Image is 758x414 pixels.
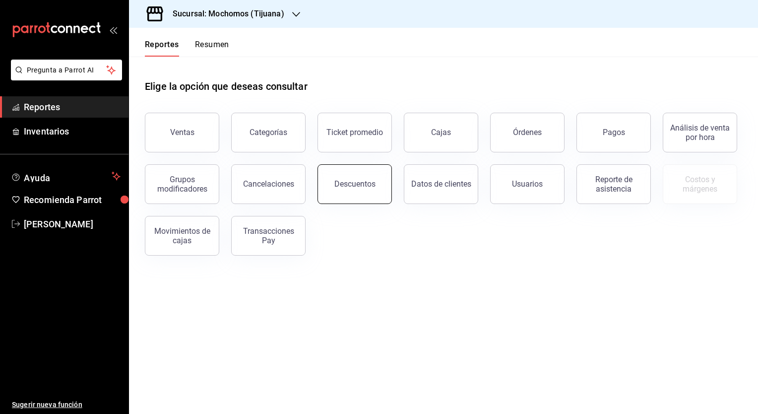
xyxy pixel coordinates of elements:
[603,128,625,137] div: Pagos
[512,179,543,189] div: Usuarios
[490,164,565,204] button: Usuarios
[238,226,299,245] div: Transacciones Pay
[583,175,644,194] div: Reporte de asistencia
[669,175,731,194] div: Costos y márgenes
[250,128,287,137] div: Categorías
[663,164,737,204] button: Contrata inventarios para ver este reporte
[490,113,565,152] button: Órdenes
[24,100,121,114] span: Reportes
[145,113,219,152] button: Ventas
[24,193,121,207] span: Recomienda Parrot
[663,113,737,152] button: Análisis de venta por hora
[404,164,478,204] button: Datos de clientes
[231,216,306,256] button: Transacciones Pay
[145,40,179,57] button: Reportes
[431,127,451,138] div: Cajas
[145,164,219,204] button: Grupos modificadores
[145,79,308,94] h1: Elige la opción que deseas consultar
[24,170,108,182] span: Ayuda
[669,123,731,142] div: Análisis de venta por hora
[404,113,478,152] a: Cajas
[231,164,306,204] button: Cancelaciones
[11,60,122,80] button: Pregunta a Parrot AI
[317,164,392,204] button: Descuentos
[151,226,213,245] div: Movimientos de cajas
[576,113,651,152] button: Pagos
[27,65,107,75] span: Pregunta a Parrot AI
[145,216,219,256] button: Movimientos de cajas
[411,179,471,189] div: Datos de clientes
[145,40,229,57] div: navigation tabs
[513,128,542,137] div: Órdenes
[7,72,122,82] a: Pregunta a Parrot AI
[334,179,376,189] div: Descuentos
[109,26,117,34] button: open_drawer_menu
[12,400,121,410] span: Sugerir nueva función
[576,164,651,204] button: Reporte de asistencia
[195,40,229,57] button: Resumen
[24,217,121,231] span: [PERSON_NAME]
[170,128,194,137] div: Ventas
[24,125,121,138] span: Inventarios
[317,113,392,152] button: Ticket promedio
[231,113,306,152] button: Categorías
[151,175,213,194] div: Grupos modificadores
[165,8,284,20] h3: Sucursal: Mochomos (Tijuana)
[243,179,294,189] div: Cancelaciones
[326,128,383,137] div: Ticket promedio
